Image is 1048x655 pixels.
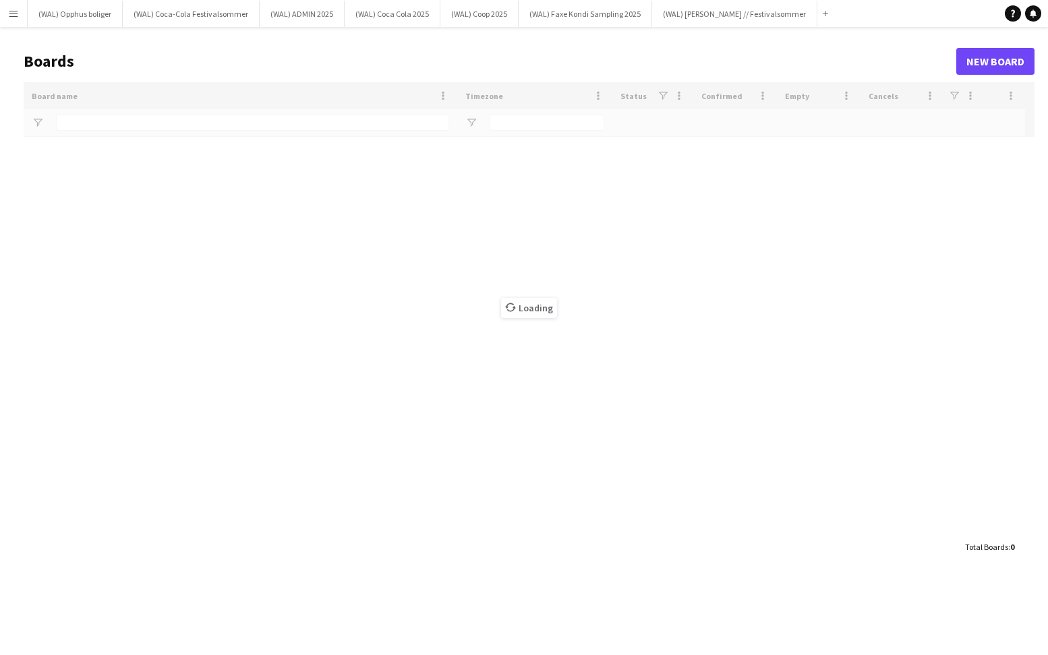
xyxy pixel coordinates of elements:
span: Loading [501,298,557,318]
span: Total Boards [965,542,1008,552]
div: : [965,534,1014,560]
span: 0 [1010,542,1014,552]
button: (WAL) [PERSON_NAME] // Festivalsommer [652,1,817,27]
button: (WAL) ADMIN 2025 [260,1,345,27]
button: (WAL) Opphus boliger [28,1,123,27]
button: (WAL) Coop 2025 [440,1,519,27]
h1: Boards [24,51,956,71]
button: (WAL) Coca-Cola Festivalsommer [123,1,260,27]
a: New Board [956,48,1035,75]
button: (WAL) Faxe Kondi Sampling 2025 [519,1,652,27]
button: (WAL) Coca Cola 2025 [345,1,440,27]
